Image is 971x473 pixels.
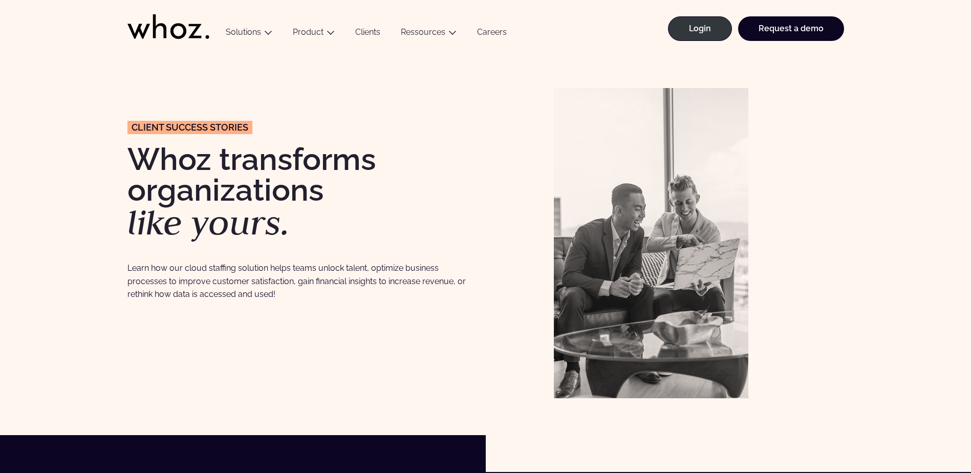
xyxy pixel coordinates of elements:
a: Ressources [401,27,445,37]
a: Careers [467,27,517,41]
em: like yours. [127,200,290,245]
img: Clients Whoz [554,88,748,398]
button: Ressources [391,27,467,41]
button: Product [283,27,345,41]
p: Learn how our cloud staffing solution helps teams unlock talent, optimize business processes to i... [127,262,476,300]
span: CLIENT success stories [132,123,248,132]
a: Product [293,27,323,37]
a: Login [668,16,732,41]
h1: Whoz transforms organizations [127,144,476,240]
a: Clients [345,27,391,41]
button: Solutions [215,27,283,41]
a: Request a demo [738,16,844,41]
